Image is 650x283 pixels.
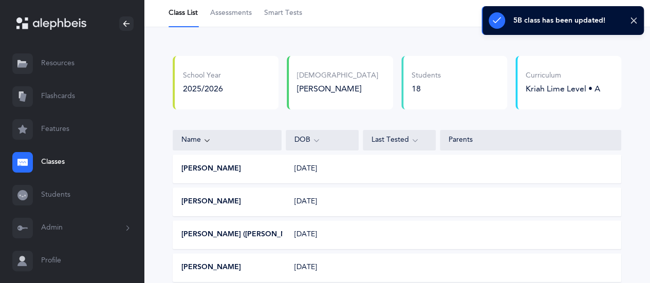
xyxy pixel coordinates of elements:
[183,71,223,81] div: School Year
[286,230,359,240] div: [DATE]
[297,71,384,81] div: [DEMOGRAPHIC_DATA]
[181,135,273,146] div: Name
[513,16,605,25] div: 5B class has been updated!
[449,135,612,145] div: Parents
[181,230,368,240] button: [PERSON_NAME] ([PERSON_NAME]) [PERSON_NAME]
[210,8,252,18] span: Assessments
[183,83,223,95] div: 2025/2026
[372,135,427,146] div: Last Tested
[181,197,241,207] button: [PERSON_NAME]
[181,164,241,174] button: [PERSON_NAME]
[286,197,359,207] div: [DATE]
[286,262,359,273] div: [DATE]
[412,71,441,81] div: Students
[181,262,241,273] button: [PERSON_NAME]
[526,83,600,95] div: Kriah Lime Level • A
[294,135,350,146] div: DOB
[297,83,384,95] div: [PERSON_NAME]
[412,83,441,95] div: 18
[264,8,302,18] span: Smart Tests
[526,71,600,81] div: Curriculum
[286,164,359,174] div: [DATE]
